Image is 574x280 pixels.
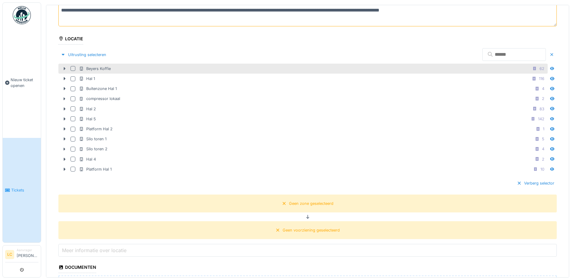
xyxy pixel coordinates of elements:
div: Documenten [58,263,96,273]
span: Tickets [11,187,38,193]
div: 83 [540,106,544,112]
div: Aanvrager [17,248,38,252]
div: Hal 1 [79,76,95,82]
div: 116 [539,76,544,82]
div: Hal 5 [79,116,96,122]
div: Beyers Koffie [79,66,111,72]
div: Hal 4 [79,156,96,162]
div: 4 [542,146,544,152]
div: 4 [542,86,544,92]
label: Meer informatie over locatie [61,247,128,254]
img: Badge_color-CXgf-gQk.svg [13,6,31,24]
div: Silo toren 2 [79,146,107,152]
span: Nieuw ticket openen [11,77,38,88]
div: Locatie [58,34,83,45]
a: LC Aanvrager[PERSON_NAME] [5,248,38,262]
li: [PERSON_NAME] [17,248,38,261]
div: Geen voorziening geselecteerd [283,227,340,233]
div: 142 [538,116,544,122]
div: Uitrusting selecteren [58,51,109,59]
div: 5 [542,136,544,142]
li: LC [5,250,14,259]
div: 2 [542,156,544,162]
div: 1 [543,126,544,132]
div: 62 [540,66,544,72]
div: compressor lokaal [79,96,120,102]
div: Geen zone geselecteerd [289,201,333,206]
div: 2 [542,96,544,102]
div: Buitenzone Hal 1 [79,86,117,92]
div: Platform Hal 1 [79,166,112,172]
div: Verberg selector [514,179,557,187]
div: Platform Hal 2 [79,126,113,132]
a: Nieuw ticket openen [3,28,41,138]
div: Silo toren 1 [79,136,107,142]
div: Hal 2 [79,106,96,112]
div: 10 [540,166,544,172]
a: Tickets [3,138,41,242]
